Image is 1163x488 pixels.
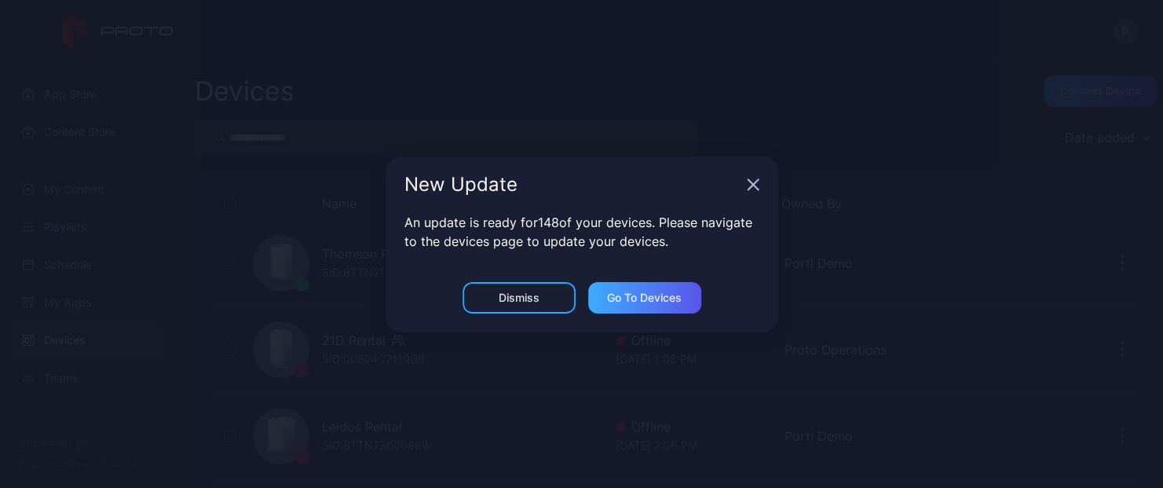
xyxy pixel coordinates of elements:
[499,292,539,304] div: Dismiss
[404,213,759,251] p: An update is ready for 148 of your devices. Please navigate to the devices page to update your de...
[607,292,682,304] div: Go to devices
[588,282,701,314] button: Go to devices
[404,175,741,194] div: New Update
[463,282,576,314] button: Dismiss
